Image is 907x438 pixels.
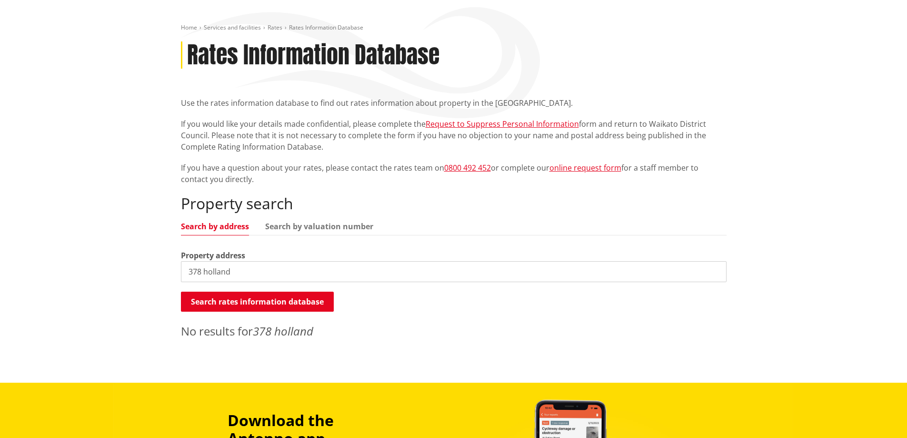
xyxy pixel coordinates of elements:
[181,162,727,185] p: If you have a question about your rates, please contact the rates team on or complete our for a s...
[181,194,727,213] h2: Property search
[549,163,621,173] a: online request form
[204,23,261,31] a: Services and facilities
[181,261,727,282] input: e.g. Duke Street NGARUAWAHIA
[444,163,491,173] a: 0800 492 452
[253,323,313,339] em: 378 holland
[863,398,897,432] iframe: Messenger Launcher
[181,250,245,261] label: Property address
[181,97,727,109] p: Use the rates information database to find out rates information about property in the [GEOGRAPHI...
[181,24,727,32] nav: breadcrumb
[181,292,334,312] button: Search rates information database
[426,119,579,129] a: Request to Suppress Personal Information
[181,118,727,153] p: If you would like your details made confidential, please complete the form and return to Waikato ...
[268,23,282,31] a: Rates
[181,23,197,31] a: Home
[181,323,727,340] p: No results for
[265,223,373,230] a: Search by valuation number
[181,223,249,230] a: Search by address
[187,41,439,69] h1: Rates Information Database
[289,23,363,31] span: Rates Information Database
